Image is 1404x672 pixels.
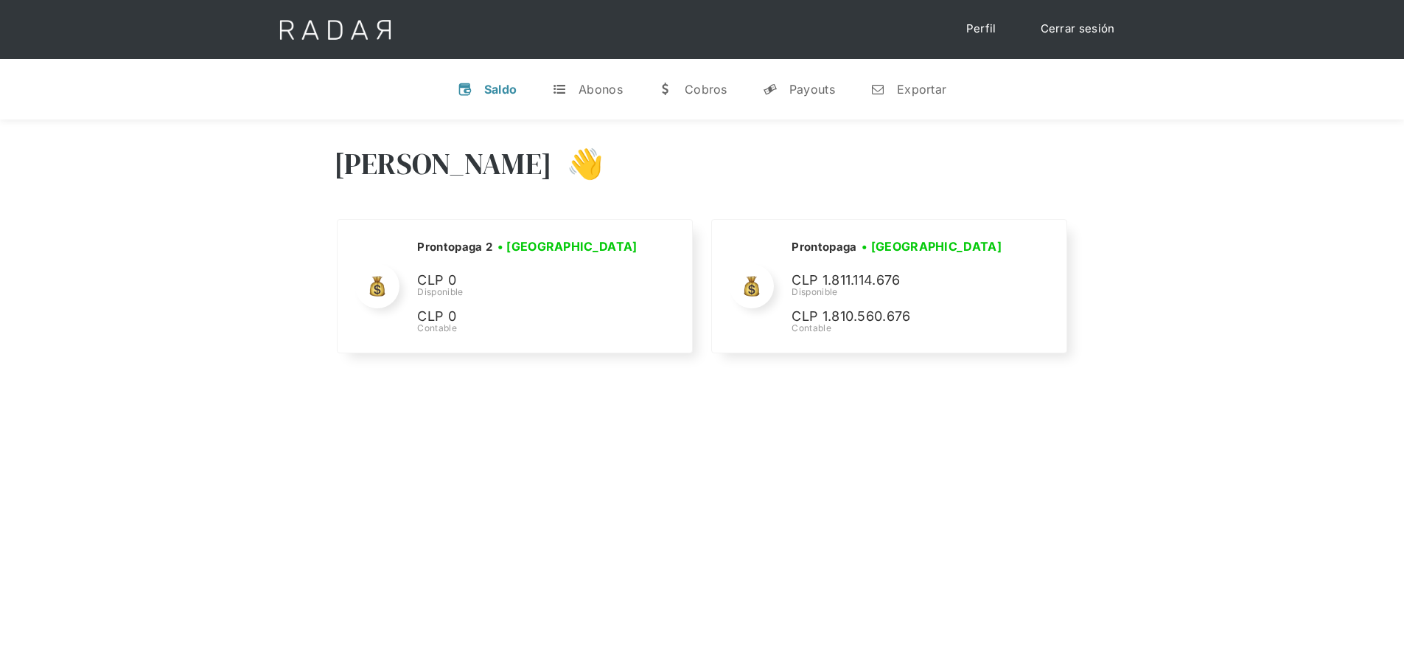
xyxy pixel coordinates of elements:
[792,322,1013,335] div: Contable
[484,82,517,97] div: Saldo
[579,82,623,97] div: Abonos
[951,15,1011,44] a: Perfil
[497,238,638,255] h3: • [GEOGRAPHIC_DATA]
[789,82,835,97] div: Payouts
[417,240,492,254] h2: Prontopaga 2
[334,145,553,182] h3: [PERSON_NAME]
[763,82,778,97] div: y
[862,238,1002,255] h3: • [GEOGRAPHIC_DATA]
[1026,15,1130,44] a: Cerrar sesión
[552,82,567,97] div: t
[417,285,642,299] div: Disponible
[417,306,638,328] p: CLP 0
[552,145,604,182] h3: 👋
[792,270,1013,291] p: CLP 1.811.114.676
[792,306,1013,328] p: CLP 1.810.560.676
[417,270,638,291] p: CLP 0
[897,82,946,97] div: Exportar
[792,285,1013,299] div: Disponible
[417,322,642,335] div: Contable
[870,82,885,97] div: n
[658,82,673,97] div: w
[792,240,856,254] h2: Prontopaga
[685,82,727,97] div: Cobros
[458,82,472,97] div: v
